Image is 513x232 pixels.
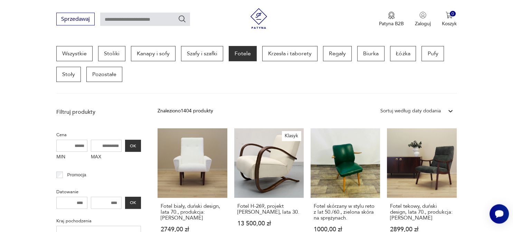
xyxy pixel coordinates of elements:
div: 0 [450,11,456,17]
h3: Fotel H-269, projekt [PERSON_NAME], lata 30. [237,203,301,215]
p: Filtruj produkty [56,108,141,116]
a: Sprzedawaj [56,17,95,22]
img: Ikona koszyka [446,12,453,19]
a: Krzesła i taborety [262,46,317,61]
p: Promocja [67,171,86,179]
button: Patyna B2B [379,12,404,27]
p: Koszyk [442,20,457,27]
a: Pufy [421,46,444,61]
button: Szukaj [178,15,186,23]
p: Cena [56,131,141,139]
button: 0Koszyk [442,12,457,27]
p: Patyna B2B [379,20,404,27]
h3: Fotel biały, duński design, lata 70., produkcja: [PERSON_NAME] [161,203,224,221]
img: Ikonka użytkownika [419,12,426,19]
h3: Fotel skórzany w stylu reto z lat 50./60., zielona skóra na sprężynach. [314,203,377,221]
a: Pozostałe [86,67,122,82]
p: Zaloguj [415,20,431,27]
label: MIN [56,152,87,163]
a: Ikona medaluPatyna B2B [379,12,404,27]
img: Ikona medalu [388,12,395,19]
a: Szafy i szafki [181,46,223,61]
p: Kraj pochodzenia [56,217,141,225]
label: MAX [91,152,122,163]
a: Biurka [357,46,384,61]
div: Znaleziono 1404 produkty [158,107,213,115]
button: OK [125,140,141,152]
a: Regały [323,46,352,61]
a: Fotele [229,46,257,61]
h3: Fotel tekowy, duński design, lata 70., produkcja: [PERSON_NAME] [390,203,453,221]
div: Sortuj według daty dodania [380,107,441,115]
p: 13 500,00 zł [237,221,301,226]
a: Wszystkie [56,46,93,61]
a: Stoliki [98,46,125,61]
iframe: Smartsupp widget button [490,204,509,224]
img: Patyna - sklep z meblami i dekoracjami vintage [248,8,269,29]
button: Sprzedawaj [56,13,95,26]
a: Stoły [56,67,81,82]
button: Zaloguj [415,12,431,27]
button: OK [125,197,141,209]
p: Datowanie [56,188,141,196]
a: Łóżka [390,46,416,61]
a: Kanapy i sofy [131,46,175,61]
